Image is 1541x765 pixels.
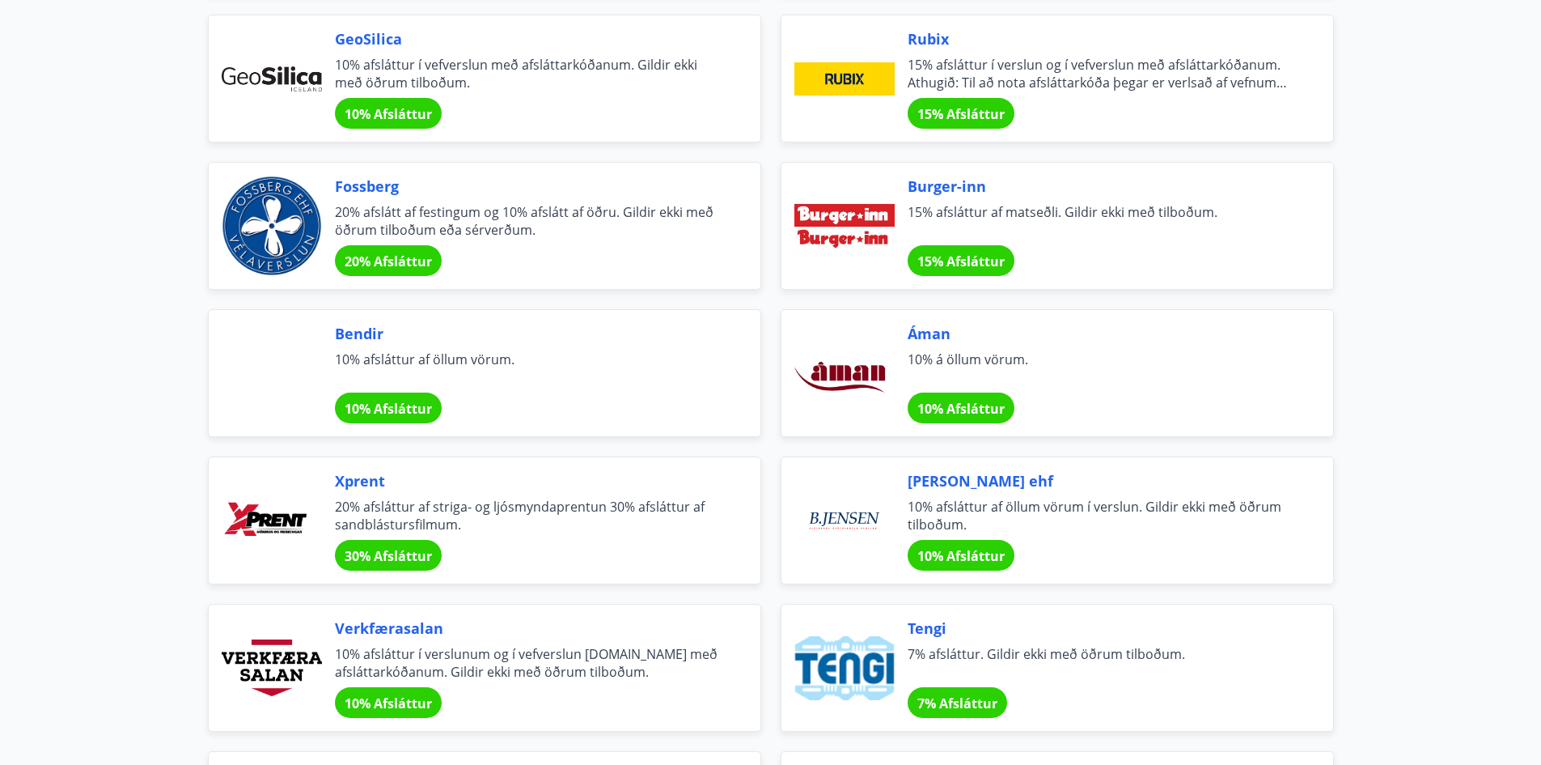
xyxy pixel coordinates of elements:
span: 15% Afsláttur [917,105,1005,123]
span: 10% Afsláttur [345,105,432,123]
span: 10% Afsláttur [345,695,432,712]
span: 10% Afsláttur [917,547,1005,565]
span: 20% afsláttur af striga- og ljósmyndaprentun 30% afsláttur af sandblástursfilmum. [335,498,722,533]
span: 10% á öllum vörum. [908,351,1294,386]
span: 10% afsláttur í verslunum og í vefverslun [DOMAIN_NAME] með afsláttarkóðanum. Gildir ekki með öðr... [335,645,722,681]
span: 10% afsláttur af öllum vörum. [335,351,722,386]
span: Áman [908,323,1294,344]
span: 15% afsláttur af matseðli. Gildir ekki með tilboðum. [908,203,1294,239]
span: [PERSON_NAME] ehf [908,470,1294,491]
span: 30% Afsláttur [345,547,432,565]
span: 10% afsláttur af öllum vörum í verslun. Gildir ekki með öðrum tilboðum. [908,498,1294,533]
span: GeoSilica [335,28,722,49]
span: 20% Afsláttur [345,253,432,270]
span: Xprent [335,470,722,491]
span: 7% afsláttur. Gildir ekki með öðrum tilboðum. [908,645,1294,681]
span: 10% Afsláttur [345,400,432,418]
span: 15% afsláttur í verslun og í vefverslun með afsláttarkóðanum. Athugið: Til að nota afsláttarkóða ... [908,56,1294,91]
span: 10% Afsláttur [917,400,1005,418]
span: Tengi [908,618,1294,639]
span: Rubix [908,28,1294,49]
span: Fossberg [335,176,722,197]
span: 7% Afsláttur [917,695,997,712]
span: 20% afslátt af festingum og 10% afslátt af öðru. Gildir ekki með öðrum tilboðum eða sérverðum. [335,203,722,239]
span: 15% Afsláttur [917,253,1005,270]
span: Verkfærasalan [335,618,722,639]
span: Bendir [335,323,722,344]
span: 10% afsláttur í vefverslun með afsláttarkóðanum. Gildir ekki með öðrum tilboðum. [335,56,722,91]
span: Burger-inn [908,176,1294,197]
